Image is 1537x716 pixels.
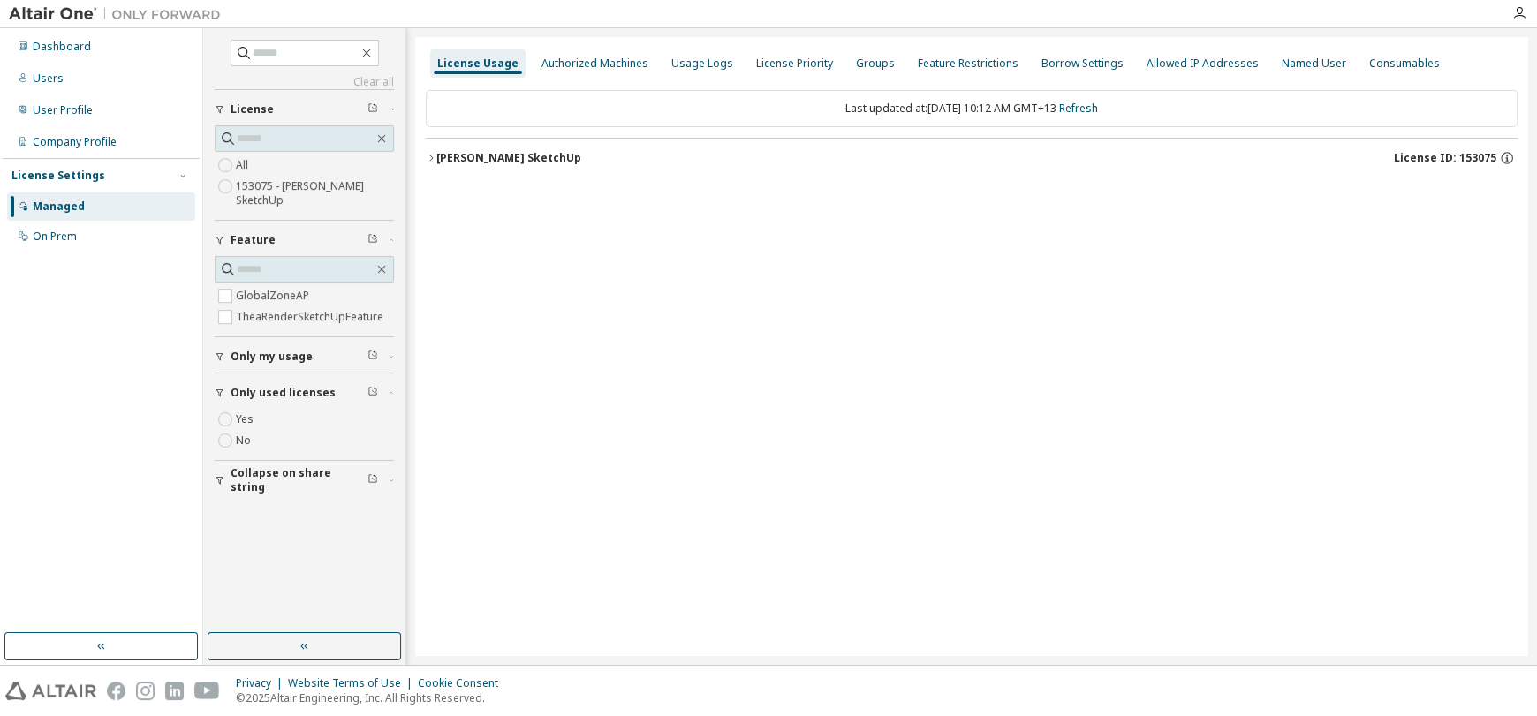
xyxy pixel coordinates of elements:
button: Feature [215,221,394,260]
span: Clear filter [367,102,378,117]
span: Clear filter [367,386,378,400]
img: altair_logo.svg [5,682,96,700]
label: No [236,430,254,451]
button: License [215,90,394,129]
div: Privacy [236,676,288,690]
span: Clear filter [367,473,378,487]
span: License [231,102,274,117]
div: Consumables [1369,57,1440,71]
div: Borrow Settings [1041,57,1124,71]
img: linkedin.svg [165,682,184,700]
div: Feature Restrictions [918,57,1018,71]
img: youtube.svg [194,682,220,700]
div: Users [33,72,64,86]
div: Last updated at: [DATE] 10:12 AM GMT+13 [426,90,1518,127]
label: All [236,155,252,176]
div: License Priority [756,57,833,71]
div: On Prem [33,230,77,244]
div: Dashboard [33,40,91,54]
span: Only used licenses [231,386,336,400]
div: [PERSON_NAME] SketchUp [436,151,581,165]
button: [PERSON_NAME] SketchUpLicense ID: 153075 [426,139,1518,177]
span: Feature [231,233,276,247]
label: TheaRenderSketchUpFeature [236,306,387,328]
div: Allowed IP Addresses [1147,57,1259,71]
div: User Profile [33,103,93,117]
a: Refresh [1059,101,1098,116]
span: Collapse on share string [231,466,367,494]
div: License Settings [11,169,105,183]
span: Clear filter [367,350,378,364]
label: GlobalZoneAP [236,285,313,306]
div: Groups [856,57,895,71]
label: Yes [236,409,257,430]
img: facebook.svg [107,682,125,700]
button: Only used licenses [215,373,394,412]
div: Usage Logs [671,57,733,71]
img: Altair One [9,5,230,23]
div: Company Profile [33,135,117,149]
span: License ID: 153075 [1394,151,1496,165]
a: Clear all [215,75,394,89]
div: Authorized Machines [541,57,648,71]
p: © 2025 Altair Engineering, Inc. All Rights Reserved. [236,690,509,705]
button: Collapse on share string [215,461,394,500]
div: Website Terms of Use [288,676,418,690]
span: Only my usage [231,350,313,364]
button: Only my usage [215,337,394,376]
img: instagram.svg [136,682,155,700]
label: 153075 - [PERSON_NAME] SketchUp [236,176,394,211]
div: License Usage [437,57,519,71]
span: Clear filter [367,233,378,247]
div: Cookie Consent [418,676,509,690]
div: Managed [33,200,85,214]
div: Named User [1282,57,1346,71]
